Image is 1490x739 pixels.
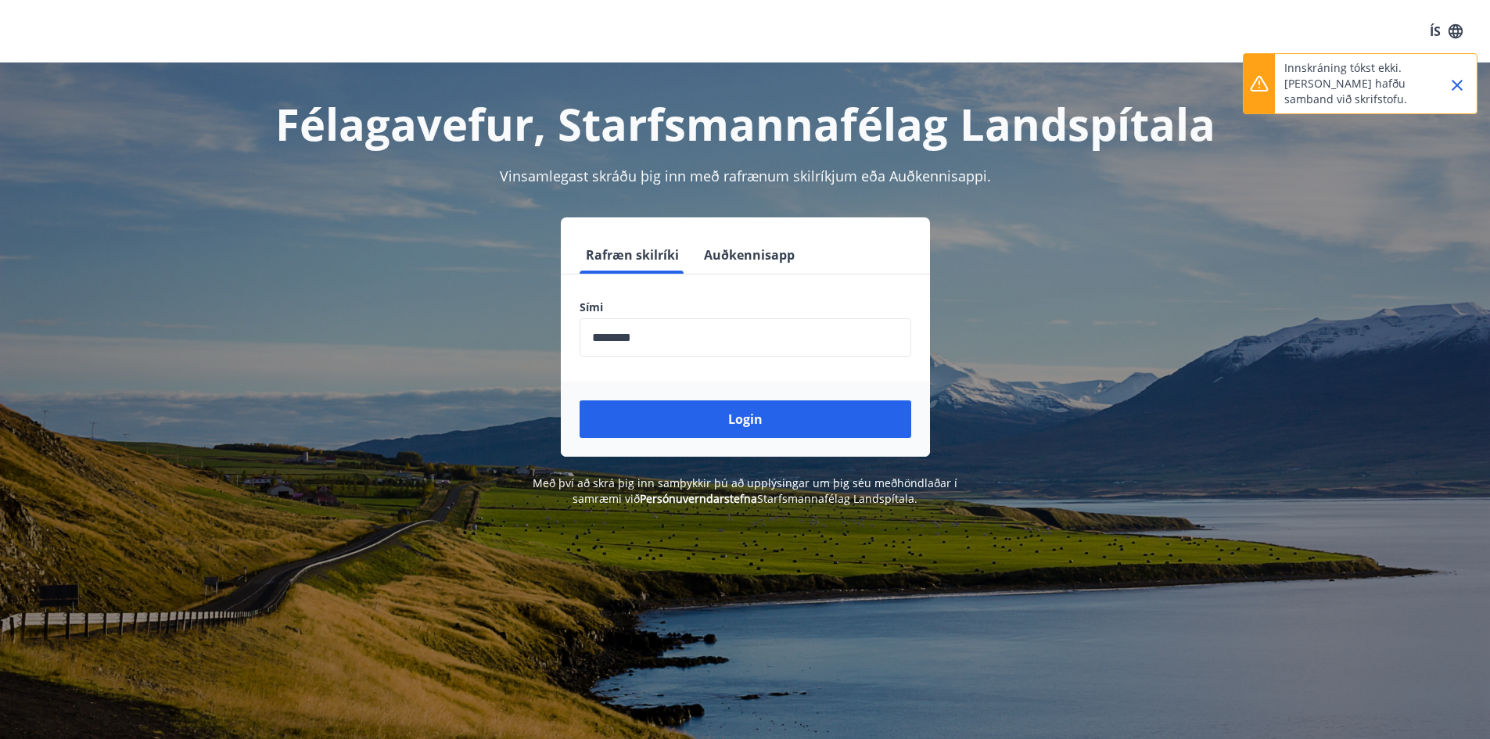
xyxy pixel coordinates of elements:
a: Persónuverndarstefna [640,491,757,506]
label: Sími [580,300,911,315]
h1: Félagavefur, Starfsmannafélag Landspítala [201,94,1290,153]
button: Rafræn skilríki [580,236,685,274]
button: Close [1444,72,1470,99]
button: ÍS [1421,17,1471,45]
span: Vinsamlegast skráðu þig inn með rafrænum skilríkjum eða Auðkennisappi. [500,167,991,185]
button: Auðkennisapp [698,236,801,274]
span: Með því að skrá þig inn samþykkir þú að upplýsingar um þig séu meðhöndlaðar í samræmi við Starfsm... [533,475,957,506]
button: Login [580,400,911,438]
p: Innskráning tókst ekki. [PERSON_NAME] hafðu samband við skrifstofu. [1284,60,1422,107]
